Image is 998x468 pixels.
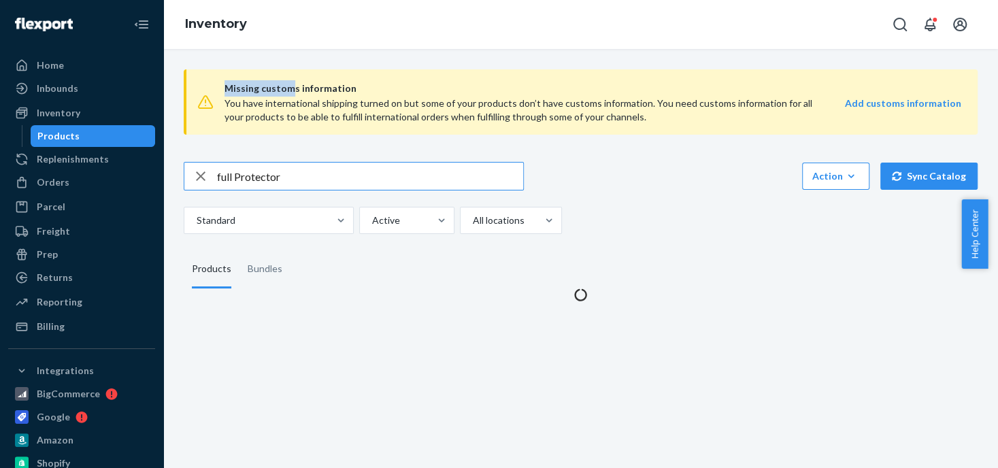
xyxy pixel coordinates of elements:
[174,5,258,44] ol: breadcrumbs
[961,199,988,269] button: Help Center
[224,80,961,97] span: Missing customs information
[471,214,473,227] input: All locations
[37,433,73,447] div: Amazon
[8,383,155,405] a: BigCommerce
[37,295,82,309] div: Reporting
[37,58,64,72] div: Home
[886,11,914,38] button: Open Search Box
[37,364,94,378] div: Integrations
[845,97,961,124] a: Add customs information
[912,427,984,461] iframe: Opens a widget where you can chat to one of our agents
[8,54,155,76] a: Home
[37,200,65,214] div: Parcel
[37,224,70,238] div: Freight
[8,148,155,170] a: Replenishments
[8,78,155,99] a: Inbounds
[37,82,78,95] div: Inbounds
[128,11,155,38] button: Close Navigation
[217,163,523,190] input: Search inventory by name or sku
[946,11,974,38] button: Open account menu
[802,163,869,190] button: Action
[845,97,961,109] strong: Add customs information
[8,291,155,313] a: Reporting
[8,244,155,265] a: Prep
[8,196,155,218] a: Parcel
[195,214,197,227] input: Standard
[8,102,155,124] a: Inventory
[8,429,155,451] a: Amazon
[37,387,100,401] div: BigCommerce
[37,175,69,189] div: Orders
[192,250,231,288] div: Products
[812,169,859,183] div: Action
[15,18,73,31] img: Flexport logo
[37,152,109,166] div: Replenishments
[37,320,65,333] div: Billing
[37,271,73,284] div: Returns
[37,129,80,143] div: Products
[37,410,70,424] div: Google
[8,316,155,337] a: Billing
[37,106,80,120] div: Inventory
[185,16,247,31] a: Inventory
[371,214,372,227] input: Active
[37,248,58,261] div: Prep
[8,220,155,242] a: Freight
[8,406,155,428] a: Google
[8,267,155,288] a: Returns
[916,11,944,38] button: Open notifications
[880,163,978,190] button: Sync Catalog
[224,97,814,124] div: You have international shipping turned on but some of your products don’t have customs informatio...
[8,360,155,382] button: Integrations
[8,171,155,193] a: Orders
[248,250,282,288] div: Bundles
[31,125,156,147] a: Products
